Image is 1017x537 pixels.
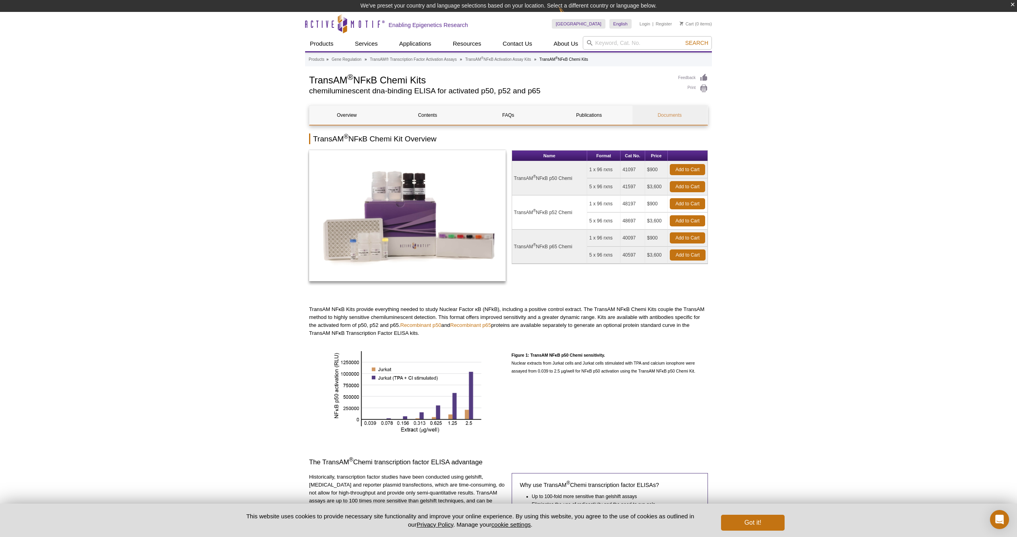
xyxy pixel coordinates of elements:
[390,106,465,125] a: Contents
[587,161,621,178] td: 1 x 96 rxns
[678,84,708,93] a: Print
[680,21,694,27] a: Cart
[552,19,605,29] a: [GEOGRAPHIC_DATA]
[533,174,536,179] sup: ®
[609,19,632,29] a: English
[645,195,668,212] td: $900
[512,161,588,195] td: TransAM NFκB p50 Chemi
[498,36,537,51] a: Contact Us
[309,73,670,85] h1: TransAM NFκB Chemi Kits
[587,195,621,212] td: 1 x 96 rxns
[400,322,441,328] a: Recombinant p50
[471,106,545,125] a: FAQs
[305,36,338,51] a: Products
[232,512,708,529] p: This website uses cookies to provide necessary site functionality and improve your online experie...
[533,209,536,213] sup: ®
[533,243,536,247] sup: ®
[655,21,672,27] a: Register
[309,150,506,284] a: TransAM® NFκB Chemi Kits
[621,247,645,264] td: 40597
[567,480,570,486] sup: ®
[587,247,621,264] td: 5 x 96 rxns
[587,212,621,230] td: 5 x 96 rxns
[680,19,712,29] li: (0 items)
[309,473,506,537] p: Historically, transcription factor studies have been conducted using gelshift, [MEDICAL_DATA] and...
[559,6,580,25] img: Change Here
[309,56,324,63] a: Products
[587,230,621,247] td: 1 x 96 rxns
[539,57,588,62] li: TransAM NFκB Chemi Kits
[632,106,707,125] a: Documents
[621,151,645,161] th: Cat No.
[645,230,668,247] td: $900
[645,178,668,195] td: $3,600
[621,195,645,212] td: 48197
[448,36,486,51] a: Resources
[670,198,705,209] a: Add to Cart
[552,106,626,125] a: Publications
[587,178,621,195] td: 5 x 96 rxns
[721,515,785,531] button: Got it!
[587,151,621,161] th: Format
[680,21,683,25] img: Your Cart
[460,57,462,62] li: »
[309,305,708,337] p: TransAM NFκB Kits provide everything needed to study Nuclear Factor κB (NFkB), including a positi...
[685,40,708,46] span: Search
[512,195,588,230] td: TransAM NFκB p52 Chemi
[365,57,367,62] li: »
[512,151,588,161] th: Name
[481,56,483,60] sup: ®
[621,212,645,230] td: 48697
[621,230,645,247] td: 40097
[417,521,453,528] a: Privacy Policy
[349,456,353,463] sup: ®
[326,57,329,62] li: »
[347,73,353,81] sup: ®
[309,133,708,144] h2: TransAM NFκB Chemi Kit Overview
[333,351,481,433] img: TransAM NFkB p50 Chemi sensitivity
[990,510,1009,529] div: Open Intercom Messenger
[389,21,468,29] h2: Enabling Epigenetics Research
[512,353,605,357] strong: Figure 1: TransAM NFκB p50 Chemi sensitivity.
[645,212,668,230] td: $3,600
[309,458,708,467] h3: The TransAM Chemi transcription factor ELISA advantage
[309,87,670,95] h2: chemiluminescent dna-binding ELISA for activated p50, p52 and p65
[450,322,491,328] a: Recombinant p65
[350,36,383,51] a: Services
[670,232,705,243] a: Add to Cart
[678,73,708,82] a: Feedback
[491,521,531,528] button: cookie settings
[645,161,668,178] td: $900
[344,133,348,140] sup: ®
[640,21,650,27] a: Login
[370,56,457,63] a: TransAM® Transcription Factor Activation Assays
[621,178,645,195] td: 41597
[465,56,531,63] a: TransAM®NFκB Activation Assay Kits
[645,151,668,161] th: Price
[621,161,645,178] td: 41097
[512,353,696,373] span: Nuclear extracts from Jurkat cells and Jurkat cells stimulated with TPA and calcium ionophore wer...
[512,230,588,264] td: TransAM NFκB p65 Chemi
[652,19,654,29] li: |
[670,249,706,261] a: Add to Cart
[670,181,705,192] a: Add to Cart
[520,481,700,489] h4: Why use TransAM Chemi transcription factor ELISAs?
[394,36,436,51] a: Applications
[332,56,362,63] a: Gene Regulation
[645,247,668,264] td: $3,600
[532,500,693,508] li: Eliminates the use of radioactivity and the need to run gels
[309,106,384,125] a: Overview
[683,39,711,46] button: Search
[549,36,583,51] a: About Us
[670,164,705,175] a: Add to Cart
[670,215,705,226] a: Add to Cart
[532,493,693,500] li: Up to 100-fold more sensitive than gelshift assays
[583,36,712,50] input: Keyword, Cat. No.
[309,150,506,281] img: TransAM® NFκB Chemi Kits
[555,56,558,60] sup: ®
[534,57,537,62] li: »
